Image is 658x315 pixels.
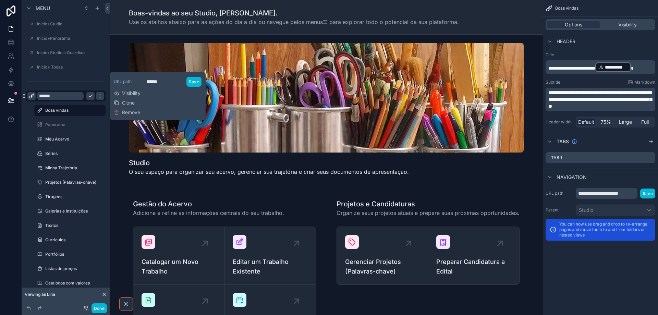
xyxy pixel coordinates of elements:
a: Início+ Todas [26,62,106,73]
label: Panorama [45,122,104,128]
label: Galerias e Instituições [45,208,104,214]
a: Início+Studio [26,19,106,29]
a: Meu Acervo [34,134,106,145]
p: You can now use drag and drop to re-arrange pages and move them to and from folders or nested views [559,221,651,238]
label: Tiragens [45,194,104,199]
span: Options [565,21,582,28]
span: 75% [601,119,611,125]
button: Save [186,77,202,87]
a: Listas de preços [34,263,106,274]
button: Save [640,189,655,198]
label: Title [546,52,655,58]
label: Minha Trajetória [45,165,104,171]
span: Markdown [634,80,655,85]
a: Portfólios [34,249,106,260]
div: scrollable content [546,60,655,74]
span: Use os atalhos abaixo para as ações do dia a dia ou navegue pelos menus☰ para explorar todo o pot... [129,18,459,26]
a: Textos [34,220,106,231]
span: Menu [36,5,50,12]
span: Clone [122,99,135,106]
label: Projetos (Palavras-chave) [45,180,104,185]
label: Boas vindas [45,108,101,113]
a: Panorama [34,119,106,130]
a: Boas vindas [34,105,106,116]
label: Séries [45,151,104,156]
label: Curriculos [45,237,104,243]
label: Início+Studio e Guardian [37,50,104,56]
label: URL path [114,79,141,84]
span: Header [557,38,575,45]
label: Listas de preços [45,266,104,271]
label: Portfólios [45,252,104,257]
label: Textos [45,223,104,228]
label: URL path [546,191,573,196]
a: Projetos (Palavras-chave) [34,177,106,188]
label: Subtitle [546,80,560,85]
a: Curriculos [34,234,106,245]
label: Início+ Todas [37,64,104,70]
label: Meu Acervo [45,136,104,142]
a: Catalogos com valores [34,278,106,289]
span: Tabs [557,138,569,145]
a: Markdown [627,80,655,85]
span: Full [641,119,649,125]
span: Navigation [557,174,587,181]
label: Início+Studio [37,21,104,27]
span: Visibility [122,90,141,97]
a: Início+Studio e Guardian [26,47,106,58]
label: Parent [546,207,573,213]
a: Início+Panorama [26,33,106,44]
button: Visibility [114,90,141,97]
label: Catalogos com valores [45,280,104,286]
label: Header width [546,119,573,125]
span: Remove [122,109,140,116]
span: Studio [579,207,593,214]
label: Início+Panorama [37,36,104,41]
button: Remove [114,109,140,116]
span: Default [578,119,594,125]
span: Visibility [618,21,637,28]
a: Galerias e Instituições [34,206,106,217]
div: scrollable content [546,88,655,111]
button: Clone [114,99,140,106]
button: Studio [576,204,655,216]
h1: Boas-vindas ao seu Studio, [PERSON_NAME]. [129,8,459,18]
a: Séries [34,148,106,159]
span: Viewing as Lina [25,292,55,297]
a: Minha Trajetória [34,162,106,173]
span: Large [619,119,632,125]
span: Boas vindas [555,5,578,11]
label: Tab 1 [551,155,562,160]
button: Done [92,303,107,313]
a: Tiragens [34,191,106,202]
